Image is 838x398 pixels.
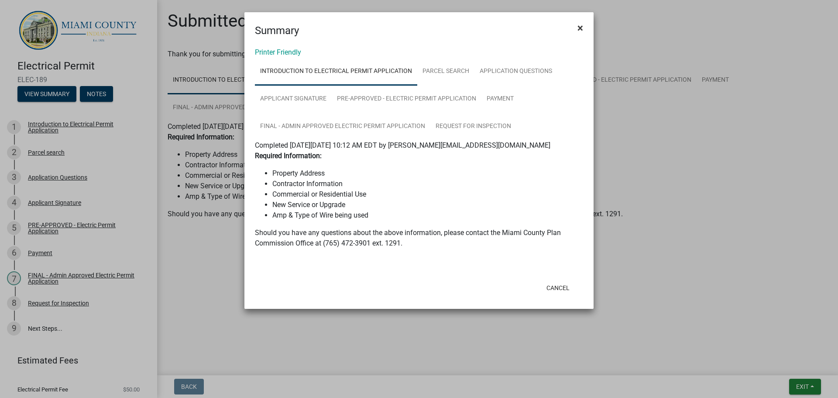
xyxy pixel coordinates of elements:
li: Property Address [272,168,583,179]
a: FINAL - Admin Approved Electric Permit Application [255,113,430,141]
li: Amp & Type of Wire being used [272,210,583,221]
a: Request for Inspection [430,113,516,141]
li: Commercial or Residential Use [272,189,583,200]
a: Introduction to Electrical Permit Application [255,58,417,86]
strong: Required Information: [255,152,322,160]
li: New Service or Upgrade [272,200,583,210]
span: × [577,22,583,34]
span: Completed [DATE][DATE] 10:12 AM EDT by [PERSON_NAME][EMAIL_ADDRESS][DOMAIN_NAME] [255,141,550,149]
a: Payment [481,85,519,113]
li: Contractor Information [272,179,583,189]
a: Parcel search [417,58,474,86]
a: Applicant Signature [255,85,332,113]
a: Printer Friendly [255,48,301,56]
a: Application Questions [474,58,557,86]
button: Cancel [539,280,577,296]
p: Should you have any questions about the above information, please contact the Miami County Plan C... [255,228,583,249]
h4: Summary [255,23,299,38]
a: PRE-APPROVED - Electric Permit Application [332,85,481,113]
button: Close [570,16,590,40]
